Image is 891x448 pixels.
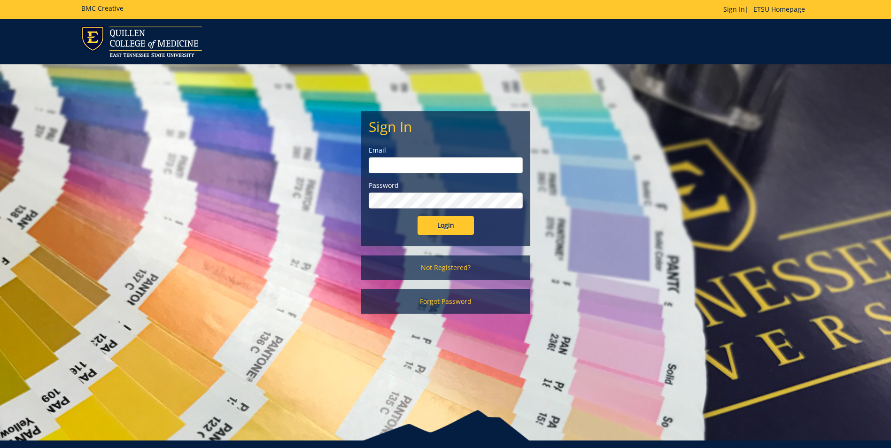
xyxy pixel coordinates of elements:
[81,5,124,12] h5: BMC Creative
[749,5,810,14] a: ETSU Homepage
[369,119,523,134] h2: Sign In
[369,181,523,190] label: Password
[723,5,810,14] p: |
[369,146,523,155] label: Email
[361,289,530,314] a: Forgot Password
[361,255,530,280] a: Not Registered?
[81,26,202,57] img: ETSU logo
[723,5,745,14] a: Sign In
[418,216,474,235] input: Login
